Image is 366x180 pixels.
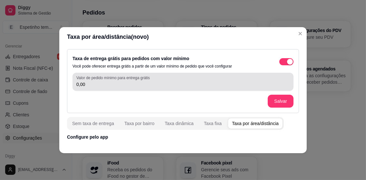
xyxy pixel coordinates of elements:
p: Configure pelo app [67,134,299,140]
div: Taxa por área/distância [232,120,279,127]
button: Salvar [268,95,294,108]
label: Taxa de entrega grátis para pedidos com valor mínimo [72,56,189,61]
div: Sem taxa de entrega [72,120,114,127]
div: Taxa fixa [204,120,222,127]
header: Taxa por área/distância(novo) [59,27,307,47]
div: Taxa dinâmica [165,120,194,127]
div: Taxa por bairro [124,120,154,127]
label: Valor de pedido mínimo para entrega grátis [76,75,152,80]
button: Close [295,28,305,39]
p: Você pode oferecer entrega grátis a partir de um valor mínimo de pedido que você configurar [72,64,232,69]
input: Valor de pedido mínimo para entrega grátis [76,81,290,88]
